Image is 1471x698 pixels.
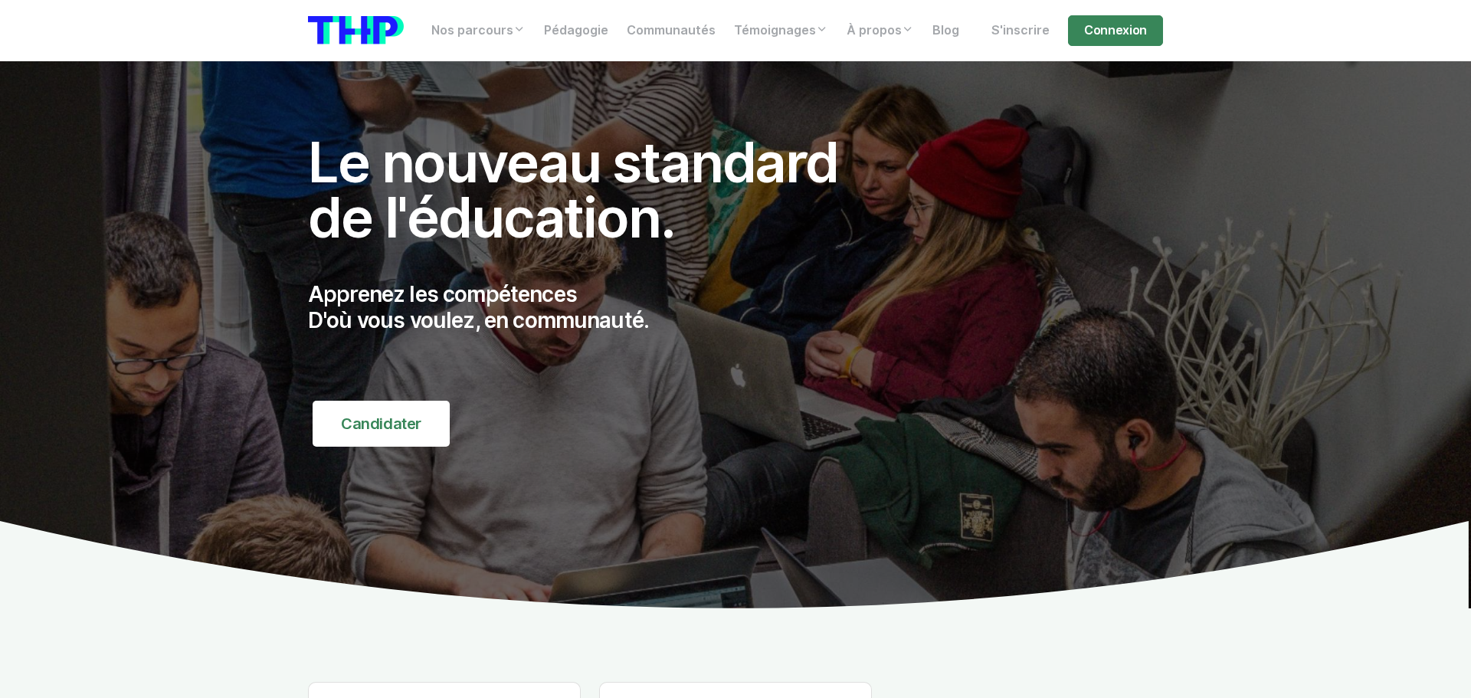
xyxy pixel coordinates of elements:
p: Apprenez les compétences D'où vous voulez, en communauté. [308,282,872,333]
a: À propos [837,15,923,46]
a: Communautés [618,15,725,46]
a: Connexion [1068,15,1163,46]
a: Nos parcours [422,15,535,46]
a: Candidater [313,401,450,447]
img: logo [308,16,404,44]
a: Pédagogie [535,15,618,46]
a: Témoignages [725,15,837,46]
a: S'inscrire [982,15,1059,46]
h1: Le nouveau standard de l'éducation. [308,135,872,245]
a: Blog [923,15,968,46]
